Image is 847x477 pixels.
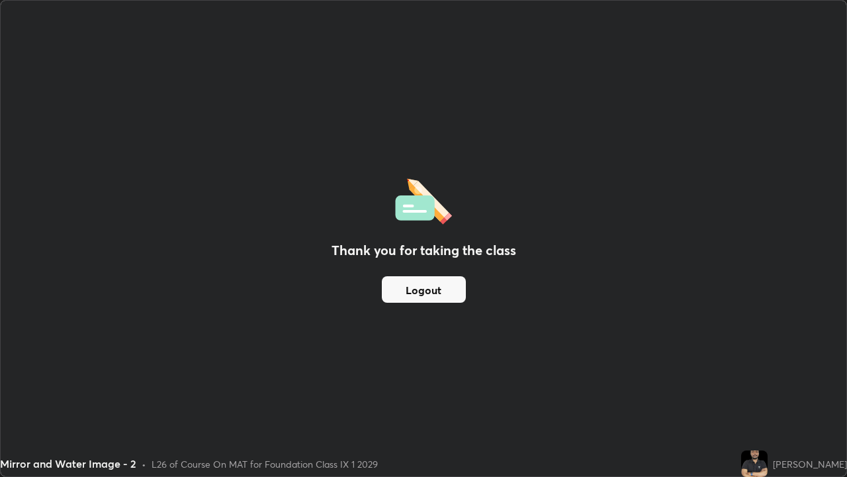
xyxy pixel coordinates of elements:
[382,276,466,303] button: Logout
[142,457,146,471] div: •
[773,457,847,471] div: [PERSON_NAME]
[152,457,378,471] div: L26 of Course On MAT for Foundation Class IX 1 2029
[395,174,452,225] img: offlineFeedback.1438e8b3.svg
[741,450,768,477] img: 0778c31bc5944d8787466f8140092193.jpg
[332,240,516,260] h2: Thank you for taking the class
